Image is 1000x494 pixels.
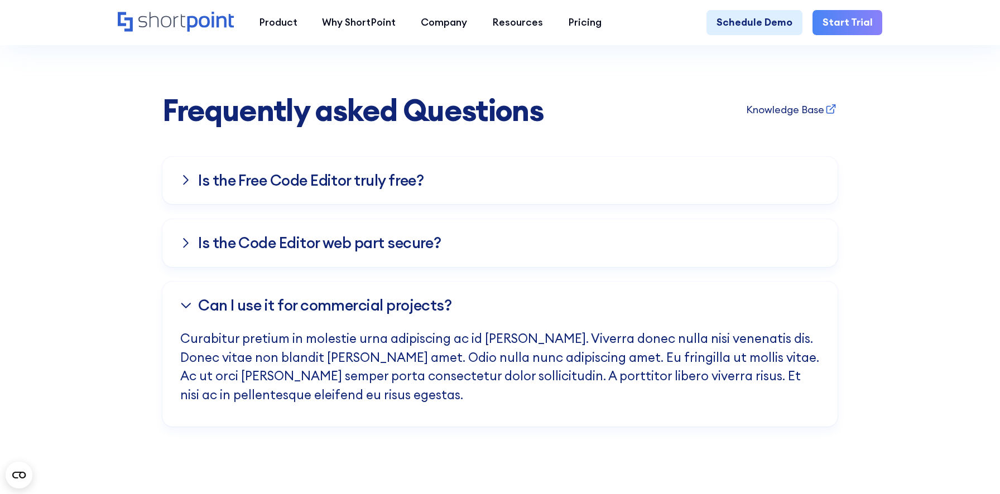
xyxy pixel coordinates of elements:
div: Company [421,15,467,30]
h3: Is the Free Co﻿de Editor truly free? [198,172,424,189]
a: Why ShortPoint [310,10,408,35]
div: Knowledge Base [746,105,824,115]
a: Knowledge Base [746,102,838,118]
a: Pricing [555,10,614,35]
a: Product [246,10,310,35]
h3: Is the Code Editor web part secure? [198,235,441,251]
span: Frequently asked Questions [162,94,544,127]
iframe: Chat Widget [944,440,1000,494]
a: Company [408,10,480,35]
a: Home [118,12,234,33]
div: Product [259,15,297,30]
a: Resources [480,10,556,35]
a: Start Trial [812,10,883,35]
button: Open CMP widget [6,462,32,488]
h3: Ca﻿n I use it for commercial projects? [198,297,451,314]
div: Why ShortPoint [322,15,396,30]
div: Pricing [568,15,602,30]
p: Curabitur pretium in molestie urna adipiscing ac id [PERSON_NAME]. Viverra donec nulla nisi venen... [180,330,820,427]
div: Resources [492,15,543,30]
a: Schedule Demo [706,10,802,35]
